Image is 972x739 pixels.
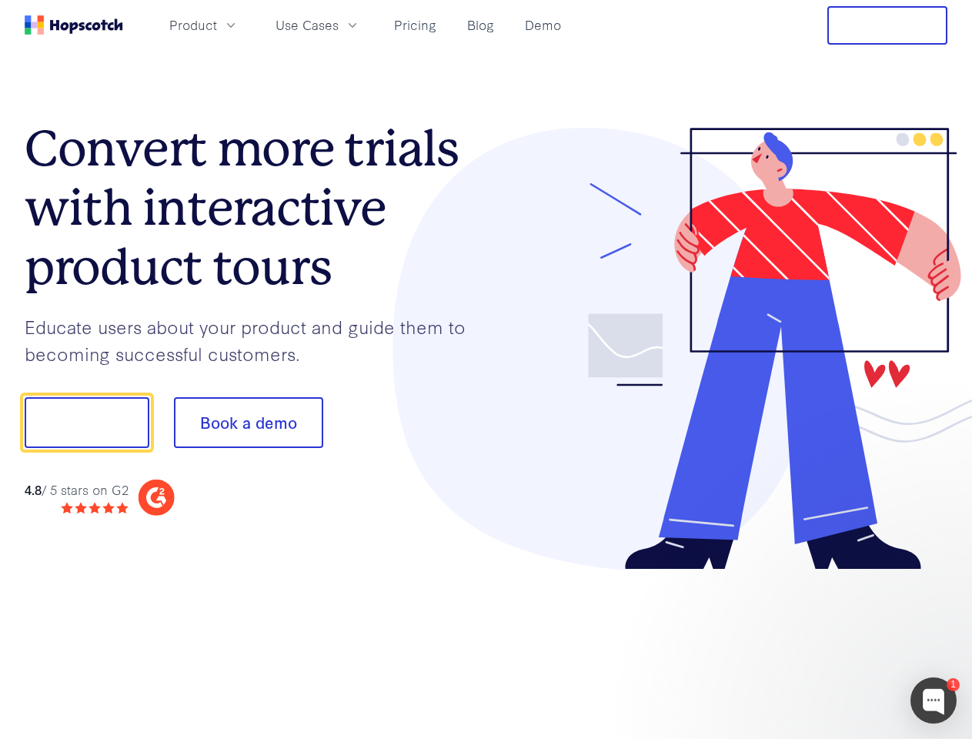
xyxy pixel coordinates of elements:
button: Product [160,12,248,38]
button: Book a demo [174,397,323,448]
div: 1 [947,678,960,691]
div: / 5 stars on G2 [25,480,129,500]
button: Show me! [25,397,149,448]
span: Product [169,15,217,35]
h1: Convert more trials with interactive product tours [25,119,486,296]
button: Free Trial [827,6,947,45]
a: Pricing [388,12,443,38]
strong: 4.8 [25,480,42,498]
p: Educate users about your product and guide them to becoming successful customers. [25,313,486,366]
button: Use Cases [266,12,369,38]
a: Home [25,15,123,35]
a: Demo [519,12,567,38]
span: Use Cases [276,15,339,35]
a: Blog [461,12,500,38]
